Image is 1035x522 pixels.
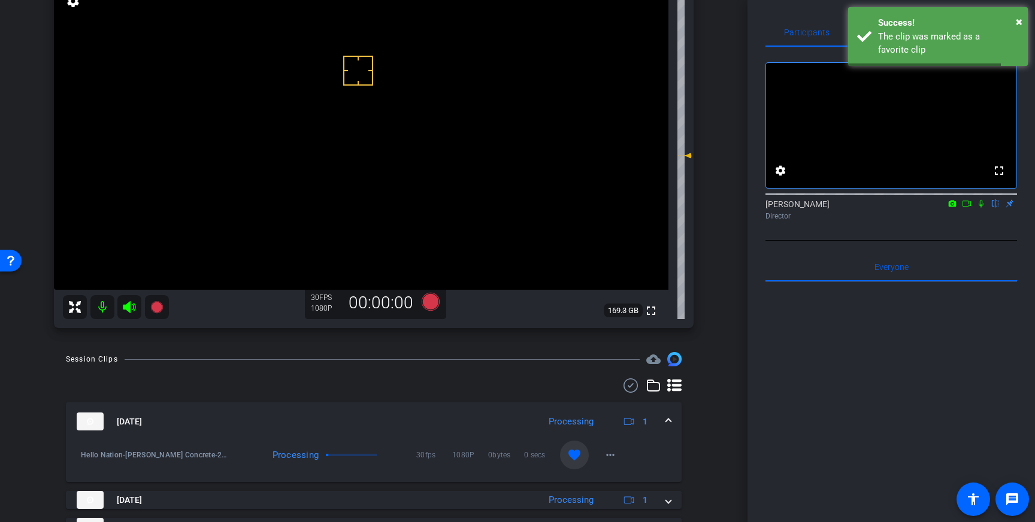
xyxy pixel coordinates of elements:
span: Participants [784,28,830,37]
mat-icon: accessibility [966,492,980,506]
div: The clip was marked as a favorite clip [878,30,1019,57]
img: Session clips [667,352,682,366]
span: [DATE] [117,415,142,428]
button: Close [1016,13,1022,31]
span: 1080P [452,449,488,461]
div: 1080P [311,304,341,313]
mat-icon: settings [773,163,788,178]
div: thumb-nail[DATE]Processing1 [66,441,682,482]
span: FPS [319,293,332,302]
span: Everyone [874,263,909,271]
span: 1 [643,494,647,506]
div: [PERSON_NAME] [765,198,1017,221]
mat-icon: message [1005,492,1019,506]
span: × [1016,14,1022,29]
div: 30 [311,293,341,302]
span: Hello Nation-[PERSON_NAME] Concrete-2025-09-04-12-09-09-346-0 [81,449,230,461]
mat-icon: cloud_upload [646,352,661,366]
div: Success! [878,16,1019,30]
span: 30fps [416,449,452,461]
mat-expansion-panel-header: thumb-nail[DATE]Processing1 [66,402,682,441]
span: 0bytes [488,449,524,461]
span: 169.3 GB [604,304,643,318]
div: Processing [543,493,600,507]
mat-expansion-panel-header: thumb-nail[DATE]Processing1 [66,491,682,509]
div: Processing [267,449,322,461]
div: Session Clips [66,353,118,365]
span: Destinations for your clips [646,352,661,366]
mat-icon: fullscreen [644,304,658,318]
img: thumb-nail [77,491,104,509]
span: 1 [643,415,647,428]
mat-icon: flip [988,198,1003,208]
div: Processing [543,415,600,429]
span: 0 secs [524,449,560,461]
mat-icon: 0 dB [677,148,692,163]
mat-icon: favorite [567,448,582,462]
mat-icon: more_horiz [603,448,618,462]
span: [DATE] [117,494,142,506]
div: 00:00:00 [341,293,421,313]
mat-icon: fullscreen [992,163,1006,178]
img: thumb-nail [77,412,104,430]
div: Director [765,211,1017,221]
